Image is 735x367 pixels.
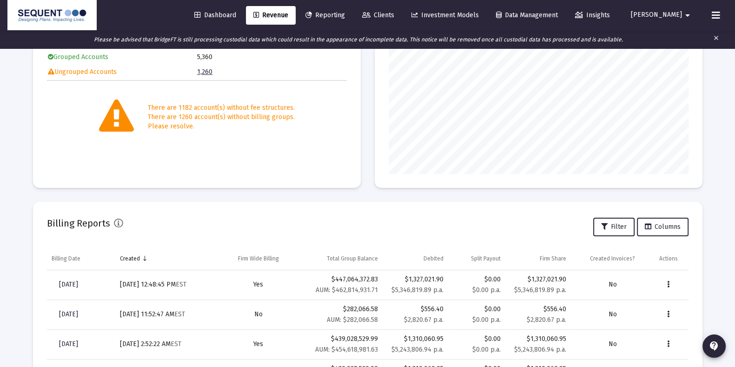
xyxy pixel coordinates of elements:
[47,247,115,270] td: Column Billing Date
[453,275,501,295] div: $0.00
[52,275,86,294] a: [DATE]
[253,11,288,19] span: Revenue
[362,11,394,19] span: Clients
[453,334,501,354] div: $0.00
[590,255,635,262] div: Created Invoices?
[496,11,558,19] span: Data Management
[709,340,720,352] mat-icon: contact_support
[14,6,90,25] img: Dashboard
[148,103,295,113] div: There are 1182 account(s) without fee structures.
[48,65,197,79] td: Ungrouped Accounts
[471,255,501,262] div: Split Payout
[194,11,236,19] span: Dashboard
[659,255,678,262] div: Actions
[171,340,181,348] small: EST
[631,11,682,19] span: [PERSON_NAME]
[120,280,213,289] div: [DATE] 12:48:45 PM
[59,340,78,348] span: [DATE]
[514,286,566,294] small: $5,346,819.89 p.a.
[682,6,693,25] mat-icon: arrow_drop_down
[510,305,566,314] div: $556.40
[472,286,501,294] small: $0.00 p.a.
[424,255,444,262] div: Debited
[52,255,80,262] div: Billing Date
[316,286,378,294] small: AUM: $462,814,931.71
[120,340,213,349] div: [DATE] 2:52:22 AM
[404,6,486,25] a: Investment Models
[527,316,566,324] small: $2,820.67 p.a.
[576,310,650,319] div: No
[238,255,278,262] div: Firm Wide Billing
[576,340,650,349] div: No
[355,6,402,25] a: Clients
[120,310,213,319] div: [DATE] 11:52:47 AM
[472,346,501,354] small: $0.00 p.a.
[576,280,650,289] div: No
[620,6,704,24] button: [PERSON_NAME]
[713,33,720,47] mat-icon: clear
[645,223,681,231] span: Columns
[637,218,689,236] button: Columns
[404,316,444,324] small: $2,820.67 p.a.
[593,218,635,236] button: Filter
[655,247,689,270] td: Column Actions
[510,334,566,344] div: $1,310,060.95
[391,286,444,294] small: $5,346,819.89 p.a.
[505,247,571,270] td: Column Firm Share
[453,305,501,325] div: $0.00
[448,247,505,270] td: Column Split Payout
[540,255,566,262] div: Firm Share
[315,346,378,354] small: AUM: $454,618,981.63
[222,280,295,289] div: Yes
[47,216,110,231] h2: Billing Reports
[489,6,565,25] a: Data Management
[52,305,86,324] a: [DATE]
[59,280,78,288] span: [DATE]
[304,275,377,295] div: $447,064,372.83
[148,113,295,122] div: There are 1260 account(s) without billing groups.
[304,305,377,325] div: $282,066.58
[472,316,501,324] small: $0.00 p.a.
[411,11,479,19] span: Investment Models
[391,346,444,354] small: $5,243,806.94 p.a.
[299,247,382,270] td: Column Total Group Balance
[94,36,623,43] i: Please be advised that BridgeFT is still processing custodial data which could result in the appe...
[52,335,86,354] a: [DATE]
[327,316,378,324] small: AUM: $282,066.58
[383,247,448,270] td: Column Debited
[514,346,566,354] small: $5,243,806.94 p.a.
[218,247,299,270] td: Column Firm Wide Billing
[115,247,218,270] td: Column Created
[575,11,610,19] span: Insights
[387,305,444,314] div: $556.40
[305,11,345,19] span: Reporting
[120,255,140,262] div: Created
[387,334,444,344] div: $1,310,060.95
[174,310,185,318] small: EST
[246,6,296,25] a: Revenue
[187,6,244,25] a: Dashboard
[601,223,627,231] span: Filter
[148,122,295,131] div: Please resolve.
[571,247,655,270] td: Column Created Invoices?
[327,255,378,262] div: Total Group Balance
[222,340,295,349] div: Yes
[568,6,617,25] a: Insights
[176,280,186,288] small: EST
[59,310,78,318] span: [DATE]
[298,6,352,25] a: Reporting
[222,310,295,319] div: No
[197,68,212,76] a: 1,260
[48,50,197,64] td: Grouped Accounts
[304,334,377,354] div: $439,028,529.99
[197,50,346,64] td: 5,360
[387,275,444,284] div: $1,327,021.90
[510,275,566,284] div: $1,327,021.90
